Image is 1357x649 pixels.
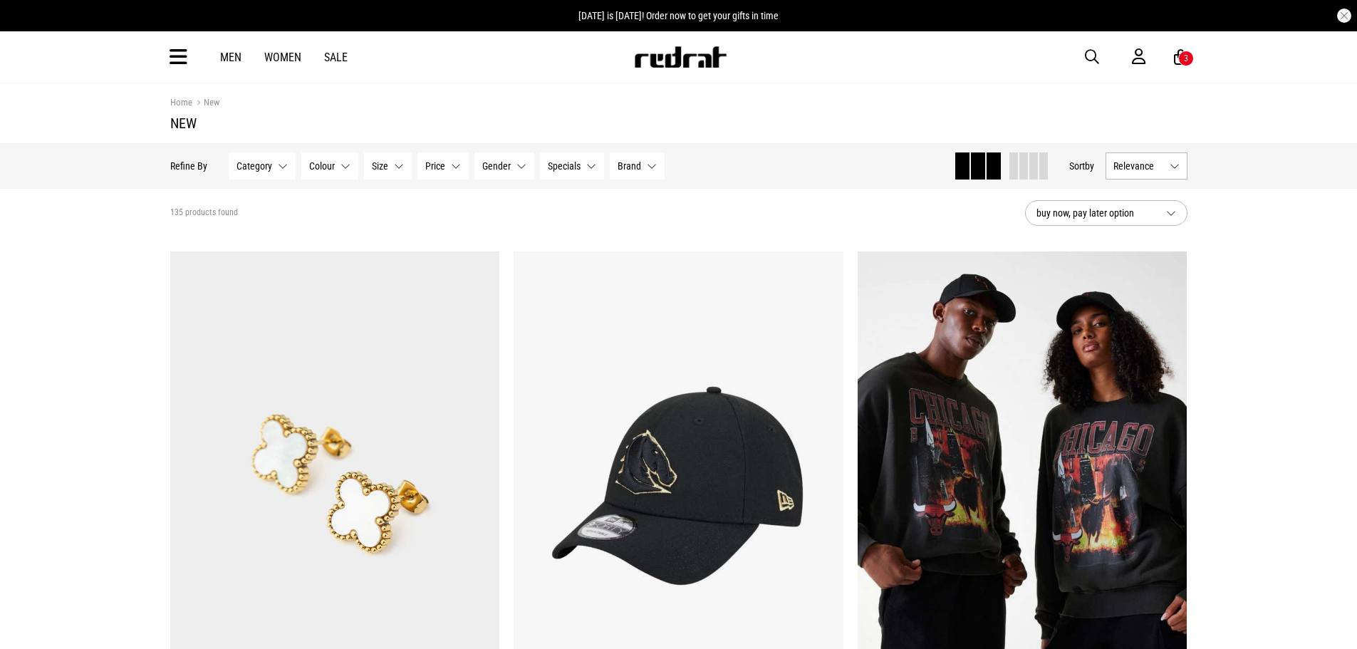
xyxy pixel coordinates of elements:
span: Price [425,160,445,172]
span: Colour [309,160,335,172]
span: by [1085,160,1094,172]
span: buy now, pay later option [1036,204,1155,222]
span: Gender [482,160,511,172]
button: buy now, pay later option [1025,200,1187,226]
a: New [192,97,219,110]
div: 3 [1184,53,1188,63]
p: Refine By [170,160,207,172]
span: Brand [618,160,641,172]
img: Redrat logo [633,46,727,68]
span: [DATE] is [DATE]! Order now to get your gifts in time [578,10,779,21]
button: Gender [474,152,534,180]
button: Relevance [1106,152,1187,180]
button: Price [417,152,469,180]
span: Relevance [1113,160,1164,172]
a: Women [264,51,301,64]
a: Men [220,51,241,64]
button: Specials [540,152,604,180]
button: Colour [301,152,358,180]
a: Sale [324,51,348,64]
button: Brand [610,152,665,180]
span: Specials [548,160,581,172]
span: Category [236,160,272,172]
a: Home [170,97,192,108]
button: Category [229,152,296,180]
button: Sortby [1069,157,1094,175]
span: Size [372,160,388,172]
span: 135 products found [170,207,238,219]
a: 3 [1174,50,1187,65]
button: Size [364,152,412,180]
h1: New [170,115,1187,132]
